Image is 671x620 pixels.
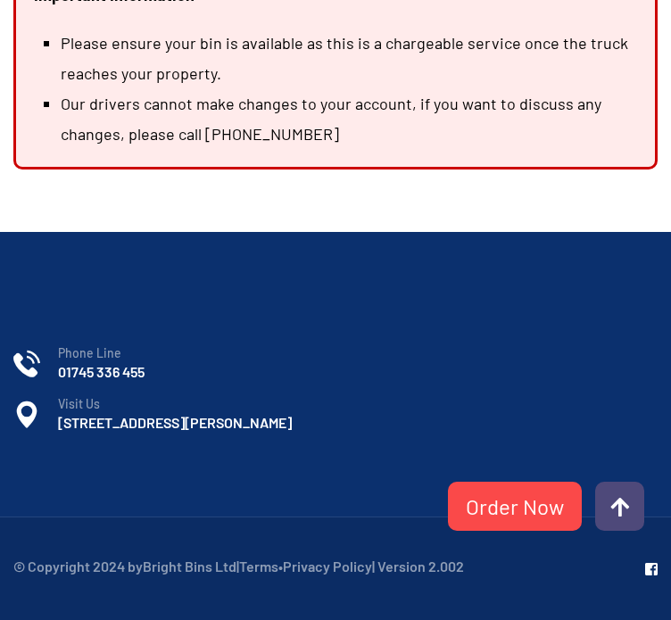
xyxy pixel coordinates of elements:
[58,344,658,362] span: Phone Line
[58,413,658,433] h6: [STREET_ADDRESS][PERSON_NAME]
[283,558,372,575] a: Privacy Policy
[58,395,658,413] span: Visit Us
[448,482,582,531] a: Order Now
[143,558,236,575] a: Bright Bins Ltd
[239,558,278,575] a: Terms
[13,553,464,580] p: © Copyright 2024 by | • | Version 2.002
[58,362,145,382] a: 01745 336 455
[61,28,637,88] li: Please ensure your bin is available as this is a chargeable service once the truck reaches your p...
[61,88,637,149] li: Our drivers cannot make changes to your account, if you want to discuss any changes, please call ...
